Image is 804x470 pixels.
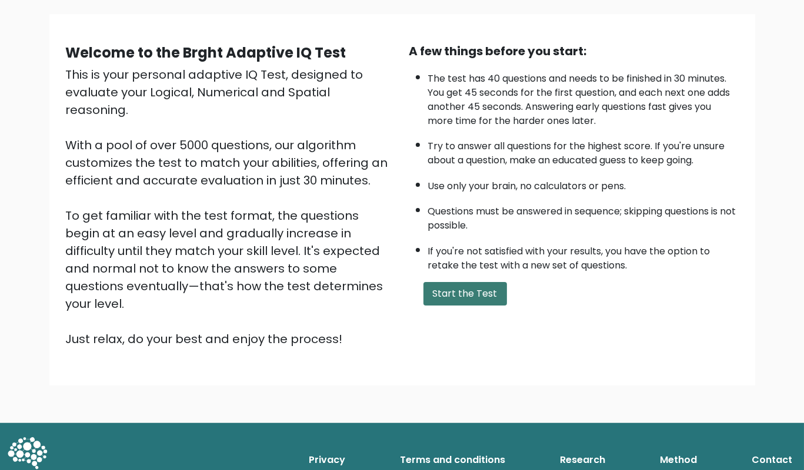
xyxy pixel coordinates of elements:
div: A few things before you start: [409,42,739,60]
li: Questions must be answered in sequence; skipping questions is not possible. [428,199,739,233]
li: Try to answer all questions for the highest score. If you're unsure about a question, make an edu... [428,133,739,167]
li: The test has 40 questions and needs to be finished in 30 minutes. You get 45 seconds for the firs... [428,66,739,128]
button: Start the Test [423,282,507,305]
li: Use only your brain, no calculators or pens. [428,173,739,193]
b: Welcome to the Brght Adaptive IQ Test [66,43,346,62]
div: This is your personal adaptive IQ Test, designed to evaluate your Logical, Numerical and Spatial ... [66,66,395,348]
li: If you're not satisfied with your results, you have the option to retake the test with a new set ... [428,239,739,273]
